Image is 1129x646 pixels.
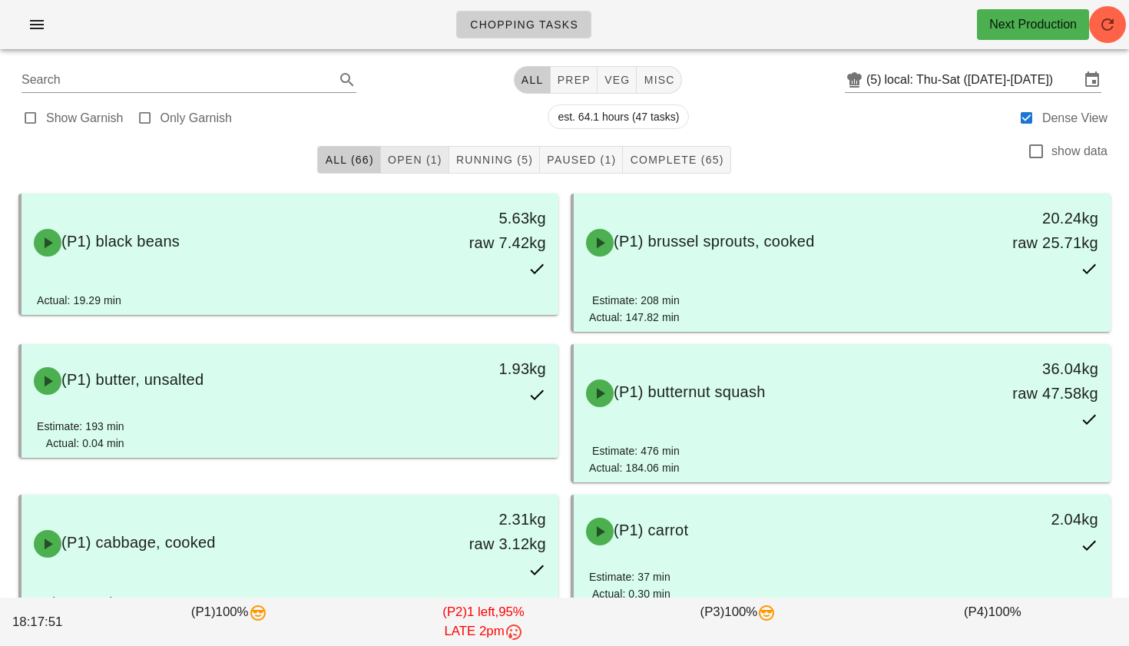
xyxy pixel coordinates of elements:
[558,105,679,128] span: est. 64.1 hours (47 tasks)
[432,206,546,255] div: 5.63kg raw 7.42kg
[604,74,631,86] span: veg
[989,15,1077,34] div: Next Production
[161,111,232,126] label: Only Garnish
[37,435,124,452] div: Actual: 0.04 min
[387,154,442,166] span: Open (1)
[449,146,540,174] button: Running (5)
[381,146,449,174] button: Open (1)
[614,233,815,250] span: (P1) brussel sprouts, cooked
[102,599,356,644] div: (P1) 100%
[432,507,546,556] div: 2.31kg raw 3.12kg
[356,599,611,644] div: (P2) 95%
[984,206,1098,255] div: 20.24kg raw 25.71kg
[643,74,674,86] span: misc
[866,72,885,88] div: (5)
[37,418,124,435] div: Estimate: 193 min
[46,111,124,126] label: Show Garnish
[9,609,102,634] div: 18:17:51
[589,568,670,585] div: Estimate: 37 min
[589,309,680,326] div: Actual: 147.82 min
[467,605,498,619] span: 1 left,
[455,154,533,166] span: Running (5)
[589,442,680,459] div: Estimate: 476 min
[984,507,1098,532] div: 2.04kg
[469,18,578,31] span: Chopping Tasks
[37,292,121,309] div: Actual: 19.29 min
[1051,144,1107,159] label: show data
[1042,111,1107,126] label: Dense View
[866,599,1120,644] div: (P4) 100%
[546,154,616,166] span: Paused (1)
[317,146,380,174] button: All (66)
[589,459,680,476] div: Actual: 184.06 min
[540,146,623,174] button: Paused (1)
[637,66,681,94] button: misc
[557,74,591,86] span: prep
[359,621,608,641] div: LATE 2pm
[589,585,670,602] div: Actual: 0.30 min
[984,356,1098,406] div: 36.04kg raw 47.58kg
[61,233,180,250] span: (P1) black beans
[614,522,688,538] span: (P1) carrot
[37,593,118,610] div: Estimate: 27 min
[598,66,637,94] button: veg
[324,154,373,166] span: All (66)
[623,146,730,174] button: Complete (65)
[456,11,591,38] a: Chopping Tasks
[61,371,204,388] span: (P1) butter, unsalted
[61,534,216,551] span: (P1) cabbage, cooked
[432,356,546,381] div: 1.93kg
[521,74,544,86] span: All
[589,292,680,309] div: Estimate: 208 min
[514,66,551,94] button: All
[614,383,766,400] span: (P1) butternut squash
[611,599,865,644] div: (P3) 100%
[551,66,598,94] button: prep
[629,154,723,166] span: Complete (65)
